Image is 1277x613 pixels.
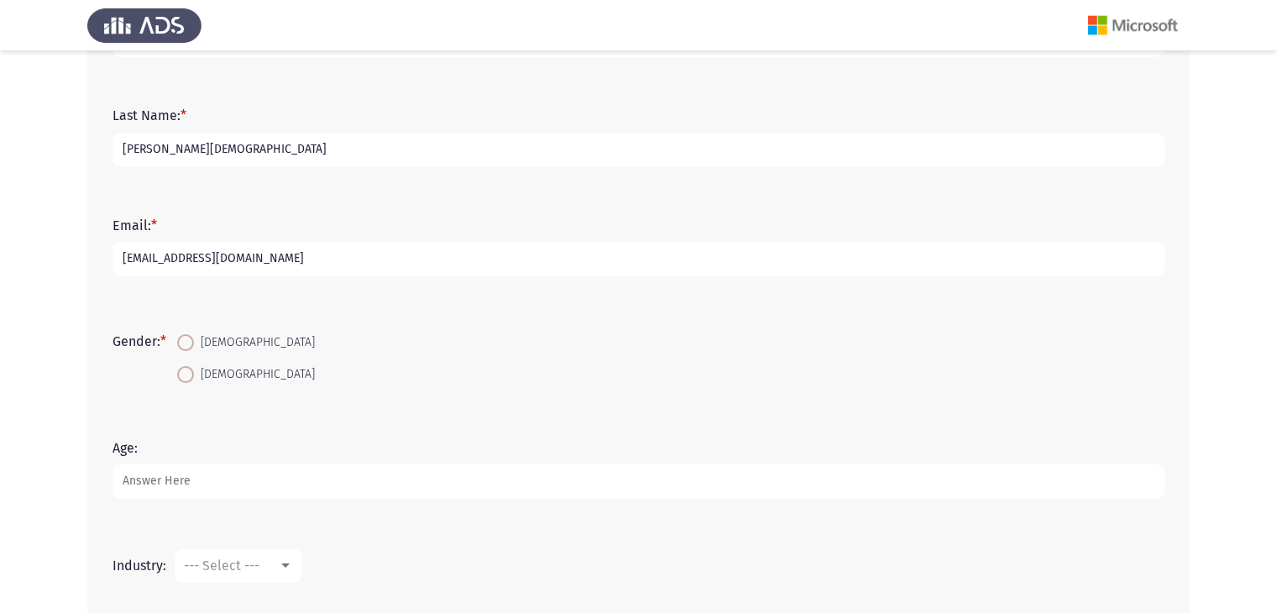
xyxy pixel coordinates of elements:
span: [DEMOGRAPHIC_DATA] [194,364,315,385]
label: Age: [113,440,138,456]
label: Last Name: [113,107,186,123]
img: Assessment logo of Microsoft (Word, Excel, PPT) [1076,2,1190,49]
label: Email: [113,217,157,233]
input: add answer text [113,133,1164,167]
input: add answer text [113,242,1164,276]
img: Assess Talent Management logo [87,2,201,49]
label: Gender: [113,333,166,349]
span: [DEMOGRAPHIC_DATA] [194,333,315,353]
input: add answer text [113,464,1164,499]
label: Industry: [113,558,166,574]
span: --- Select --- [184,558,259,574]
